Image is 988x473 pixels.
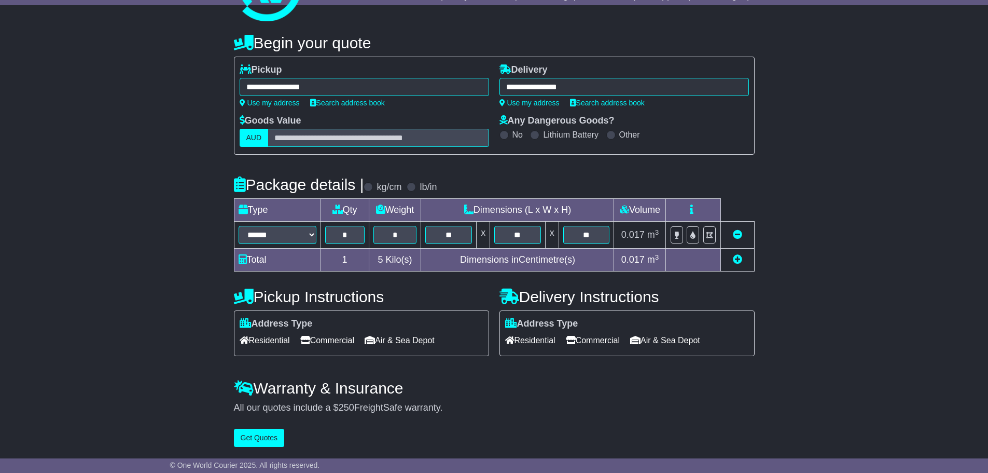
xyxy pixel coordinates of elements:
[499,115,615,127] label: Any Dangerous Goods?
[321,199,369,222] td: Qty
[300,332,354,348] span: Commercial
[545,222,559,249] td: x
[339,402,354,413] span: 250
[240,115,301,127] label: Goods Value
[647,229,659,240] span: m
[655,253,659,261] sup: 3
[234,288,489,305] h4: Pickup Instructions
[321,249,369,272] td: 1
[234,199,321,222] td: Type
[234,402,755,414] div: All our quotes include a $ FreightSafe warranty.
[421,199,614,222] td: Dimensions (L x W x H)
[421,249,614,272] td: Dimensions in Centimetre(s)
[647,254,659,265] span: m
[240,64,282,76] label: Pickup
[733,229,742,240] a: Remove this item
[477,222,490,249] td: x
[630,332,700,348] span: Air & Sea Depot
[170,461,320,469] span: © One World Courier 2025. All rights reserved.
[621,229,645,240] span: 0.017
[240,318,313,330] label: Address Type
[369,249,421,272] td: Kilo(s)
[733,254,742,265] a: Add new item
[378,254,383,265] span: 5
[234,249,321,272] td: Total
[621,254,645,265] span: 0.017
[234,380,755,397] h4: Warranty & Insurance
[543,130,599,140] label: Lithium Battery
[234,429,285,447] button: Get Quotes
[377,182,401,193] label: kg/cm
[420,182,437,193] label: lb/in
[499,99,560,107] a: Use my address
[570,99,645,107] a: Search address book
[505,332,555,348] span: Residential
[234,176,364,193] h4: Package details |
[240,332,290,348] span: Residential
[499,288,755,305] h4: Delivery Instructions
[240,99,300,107] a: Use my address
[566,332,620,348] span: Commercial
[512,130,523,140] label: No
[240,129,269,147] label: AUD
[499,64,548,76] label: Delivery
[614,199,666,222] td: Volume
[365,332,435,348] span: Air & Sea Depot
[369,199,421,222] td: Weight
[619,130,640,140] label: Other
[310,99,385,107] a: Search address book
[505,318,578,330] label: Address Type
[655,228,659,236] sup: 3
[234,34,755,51] h4: Begin your quote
